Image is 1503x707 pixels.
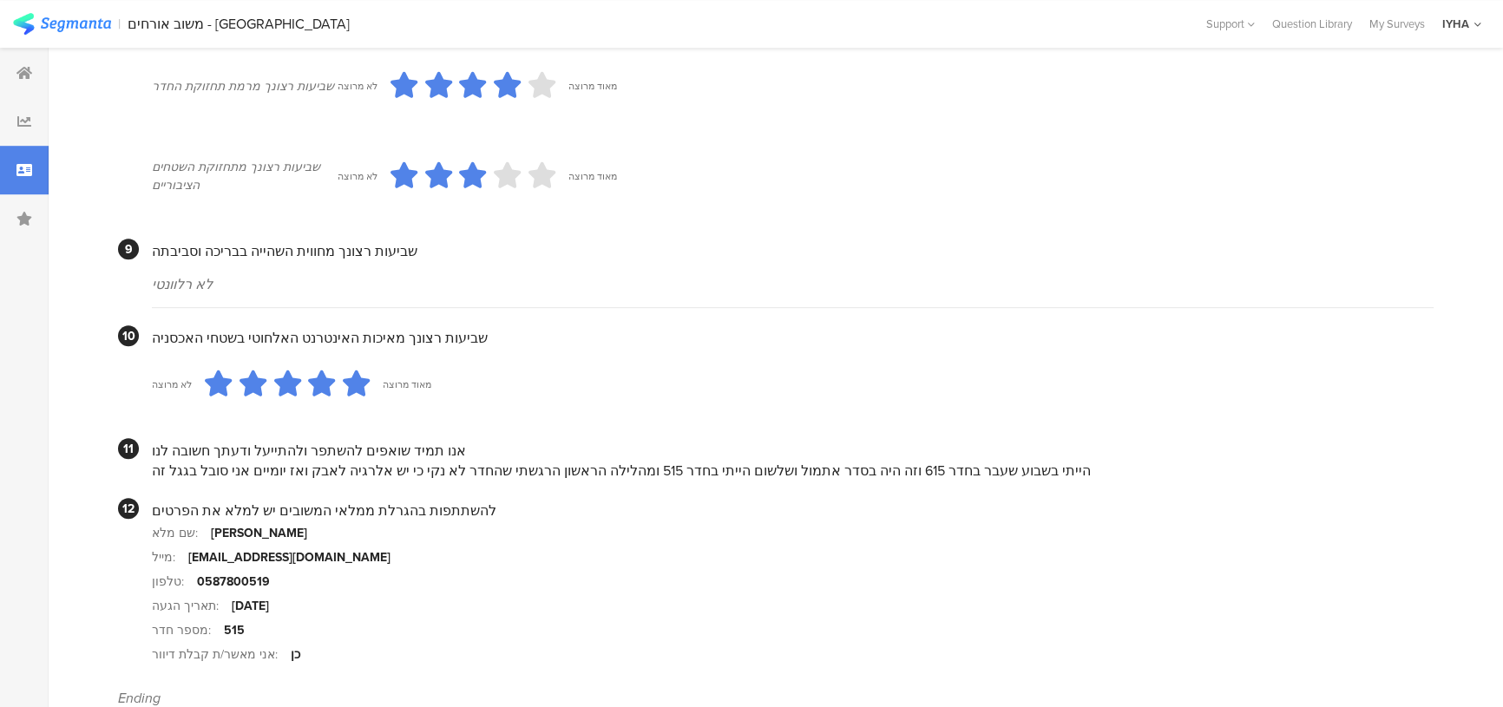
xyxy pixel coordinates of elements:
div: לא מרוצה [338,169,377,183]
img: segmanta logo [13,13,111,35]
div: IYHA [1442,16,1469,32]
div: שביעות רצונך מחווית השהייה בבריכה וסביבתה [152,241,1434,261]
div: משוב אורחים - [GEOGRAPHIC_DATA] [128,16,350,32]
a: Question Library [1263,16,1361,32]
div: 0587800519 [197,573,270,591]
div: כן [291,645,300,664]
div: שביעות רצונך מתחזוקת השטחים הציבוריים [152,158,338,194]
div: 10 [118,325,139,346]
div: 12 [118,498,139,519]
div: | [118,14,121,34]
div: אני מאשר/ת קבלת דיוור: [152,645,291,664]
div: תאריך הגעה: [152,597,232,615]
div: מייל: [152,548,188,566]
div: טלפון: [152,573,197,591]
div: לא רלוונטי [152,274,1434,294]
div: [EMAIL_ADDRESS][DOMAIN_NAME] [188,548,391,566]
div: הייתי בשבוע שעבר בחדר 615 וזה היה בסדר אתמול ושלשום הייתי בחדר 515 ומהלילה הראשון הרגשתי שהחדר לא... [152,461,1434,481]
div: מספר חדר: [152,621,224,639]
div: לא מרוצה [152,377,192,391]
a: My Surveys [1361,16,1434,32]
div: לא מרוצה [338,79,377,93]
div: אנו תמיד שואפים להשתפר ולהתייעל ודעתך חשובה לנו [152,441,1434,461]
div: 9 [118,239,139,259]
div: שם מלא: [152,524,211,542]
div: 515 [224,621,245,639]
div: מאוד מרוצה [568,79,617,93]
div: מאוד מרוצה [568,169,617,183]
div: מאוד מרוצה [383,377,431,391]
div: [DATE] [232,597,269,615]
div: Support [1206,10,1255,37]
div: [PERSON_NAME] [211,524,307,542]
div: 11 [118,438,139,459]
div: להשתתפות בהגרלת ממלאי המשובים יש למלא את הפרטים [152,501,1434,520]
div: שביעות רצונך מרמת תחזוקת החדר [152,77,338,95]
div: שביעות רצונך מאיכות האינטרנט האלחוטי בשטחי האכסניה [152,328,1434,348]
